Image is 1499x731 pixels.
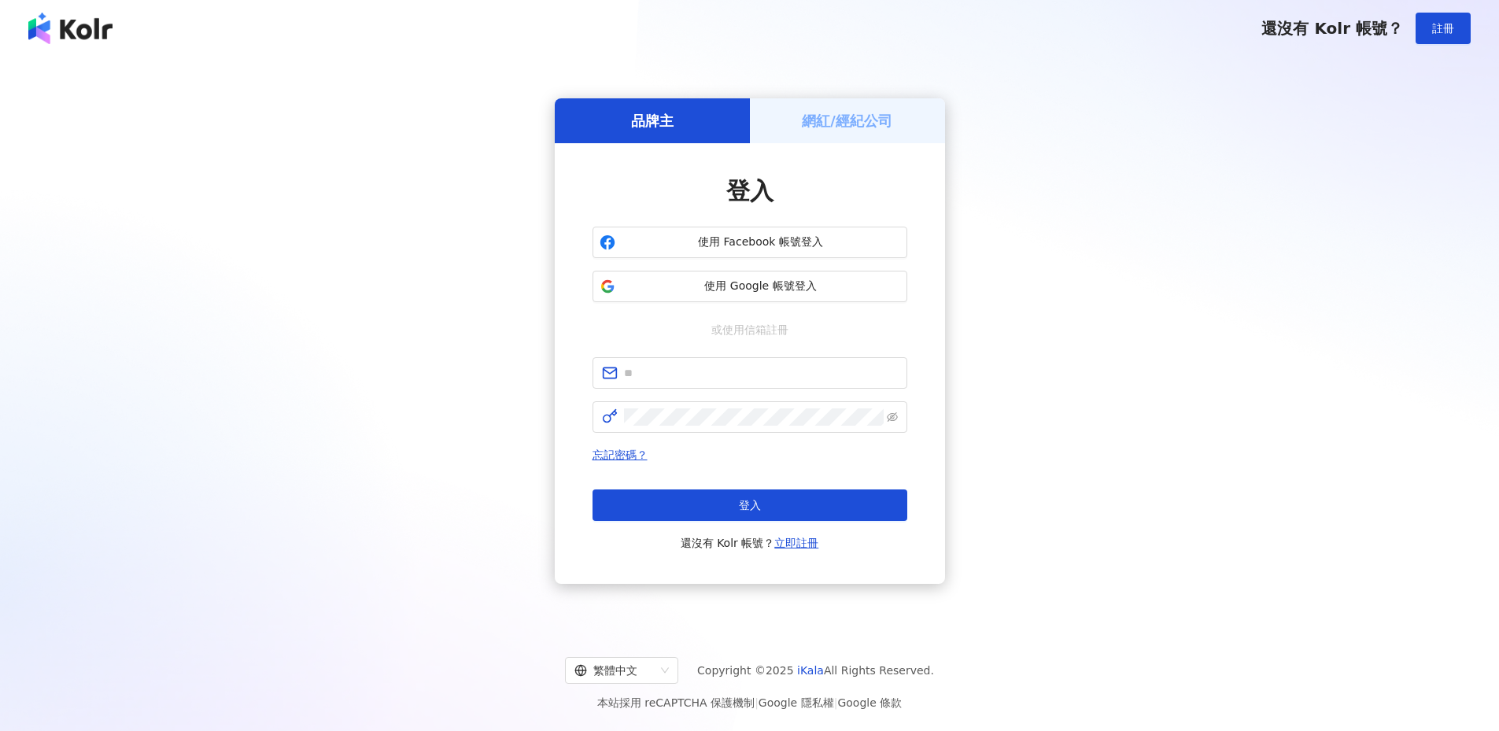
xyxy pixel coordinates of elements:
[631,111,674,131] h5: 品牌主
[597,693,902,712] span: 本站採用 reCAPTCHA 保護機制
[834,696,838,709] span: |
[681,533,819,552] span: 還沒有 Kolr 帳號？
[1432,22,1454,35] span: 註冊
[887,412,898,423] span: eye-invisible
[593,227,907,258] button: 使用 Facebook 帳號登入
[622,279,900,294] span: 使用 Google 帳號登入
[797,664,824,677] a: iKala
[755,696,759,709] span: |
[593,271,907,302] button: 使用 Google 帳號登入
[1261,19,1403,38] span: 還沒有 Kolr 帳號？
[726,177,773,205] span: 登入
[774,537,818,549] a: 立即註冊
[1416,13,1471,44] button: 註冊
[700,321,799,338] span: 或使用信箱註冊
[837,696,902,709] a: Google 條款
[622,234,900,250] span: 使用 Facebook 帳號登入
[802,111,892,131] h5: 網紅/經紀公司
[759,696,834,709] a: Google 隱私權
[697,661,934,680] span: Copyright © 2025 All Rights Reserved.
[739,499,761,511] span: 登入
[574,658,655,683] div: 繁體中文
[593,449,648,461] a: 忘記密碼？
[28,13,113,44] img: logo
[593,489,907,521] button: 登入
